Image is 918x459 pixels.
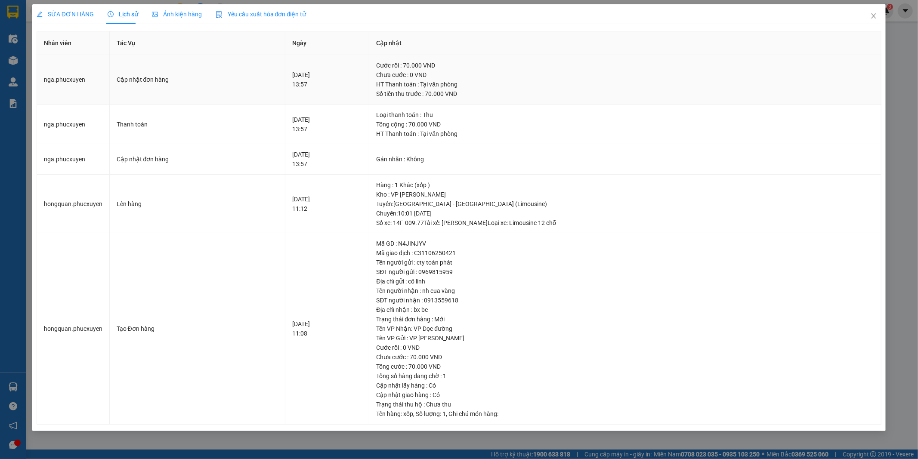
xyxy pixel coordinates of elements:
strong: 024 3236 3236 - [4,33,87,48]
span: SỬA ĐƠN HÀNG [37,11,94,18]
div: Tổng số hàng đang chờ : 1 [376,371,874,381]
div: Cập nhật giao hàng : Có [376,390,874,400]
div: Mã GD : N4JINJYV [376,239,874,248]
div: HT Thanh toán : Tại văn phòng [376,80,874,89]
div: Chưa cước : 70.000 VND [376,352,874,362]
div: Cước rồi : 0 VND [376,343,874,352]
div: SĐT người gửi : 0969815959 [376,267,874,277]
th: Cập nhật [369,31,881,55]
div: Cước rồi : 70.000 VND [376,61,874,70]
div: Hàng : 1 Khác (xốp ) [376,180,874,190]
div: Cập nhật đơn hàng [117,154,278,164]
button: Close [862,4,886,28]
div: Số tiền thu trước : 70.000 VND [376,89,874,99]
td: nga.phucxuyen [37,105,110,145]
div: [DATE] 11:08 [292,319,362,338]
div: Tên VP Nhận: VP Dọc đường [376,324,874,333]
span: xốp [403,410,413,417]
div: Tên VP Gửi : VP [PERSON_NAME] [376,333,874,343]
div: Địa chỉ gửi : cổ linh [376,277,874,286]
div: Lên hàng [117,199,278,209]
span: clock-circle [108,11,114,17]
span: close [870,12,877,19]
td: hongquan.phucxuyen [37,175,110,234]
span: Yêu cầu xuất hóa đơn điện tử [216,11,306,18]
span: Lịch sử [108,11,138,18]
th: Ngày [285,31,369,55]
div: Gán nhãn : Không [376,154,874,164]
th: Tác Vụ [110,31,285,55]
div: HT Thanh toán : Tại văn phòng [376,129,874,139]
div: Tạo Đơn hàng [117,324,278,333]
div: Cập nhật đơn hàng [117,75,278,84]
div: [DATE] 13:57 [292,115,362,134]
strong: 0888 827 827 - 0848 827 827 [18,40,86,55]
div: Tuyến : [GEOGRAPHIC_DATA] - [GEOGRAPHIC_DATA] (Limousine) Chuyến: 10:01 [DATE] Số xe: 14F-009.77 ... [376,199,874,228]
div: [DATE] 13:57 [292,150,362,169]
div: SĐT người nhận : 0913559618 [376,296,874,305]
span: edit [37,11,43,17]
div: Tên người gửi : cty toàn phát [376,258,874,267]
span: Gửi hàng [GEOGRAPHIC_DATA]: Hotline: [4,25,87,55]
div: Tên hàng: , Số lượng: , Ghi chú món hàng: [376,409,874,419]
div: Trạng thái đơn hàng : Mới [376,314,874,324]
td: hongquan.phucxuyen [37,233,110,425]
div: Địa chỉ nhận : bx bc [376,305,874,314]
div: Loại thanh toán : Thu [376,110,874,120]
strong: Công ty TNHH Phúc Xuyên [9,4,81,23]
span: Gửi hàng Hạ Long: Hotline: [8,58,83,80]
div: Kho : VP [PERSON_NAME] [376,190,874,199]
div: Thanh toán [117,120,278,129]
img: icon [216,11,223,18]
div: Tổng cước : 70.000 VND [376,362,874,371]
span: Ảnh kiện hàng [152,11,202,18]
div: Trạng thái thu hộ : Chưa thu [376,400,874,409]
td: nga.phucxuyen [37,144,110,175]
span: 1 [442,410,446,417]
div: Tổng cộng : 70.000 VND [376,120,874,129]
div: Cập nhật lấy hàng : Có [376,381,874,390]
div: [DATE] 13:57 [292,70,362,89]
div: [DATE] 11:12 [292,194,362,213]
span: picture [152,11,158,17]
th: Nhân viên [37,31,110,55]
div: Chưa cước : 0 VND [376,70,874,80]
div: Mã giao dịch : C31106250421 [376,248,874,258]
div: Tên người nhận : nh cua vàng [376,286,874,296]
td: nga.phucxuyen [37,55,110,105]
